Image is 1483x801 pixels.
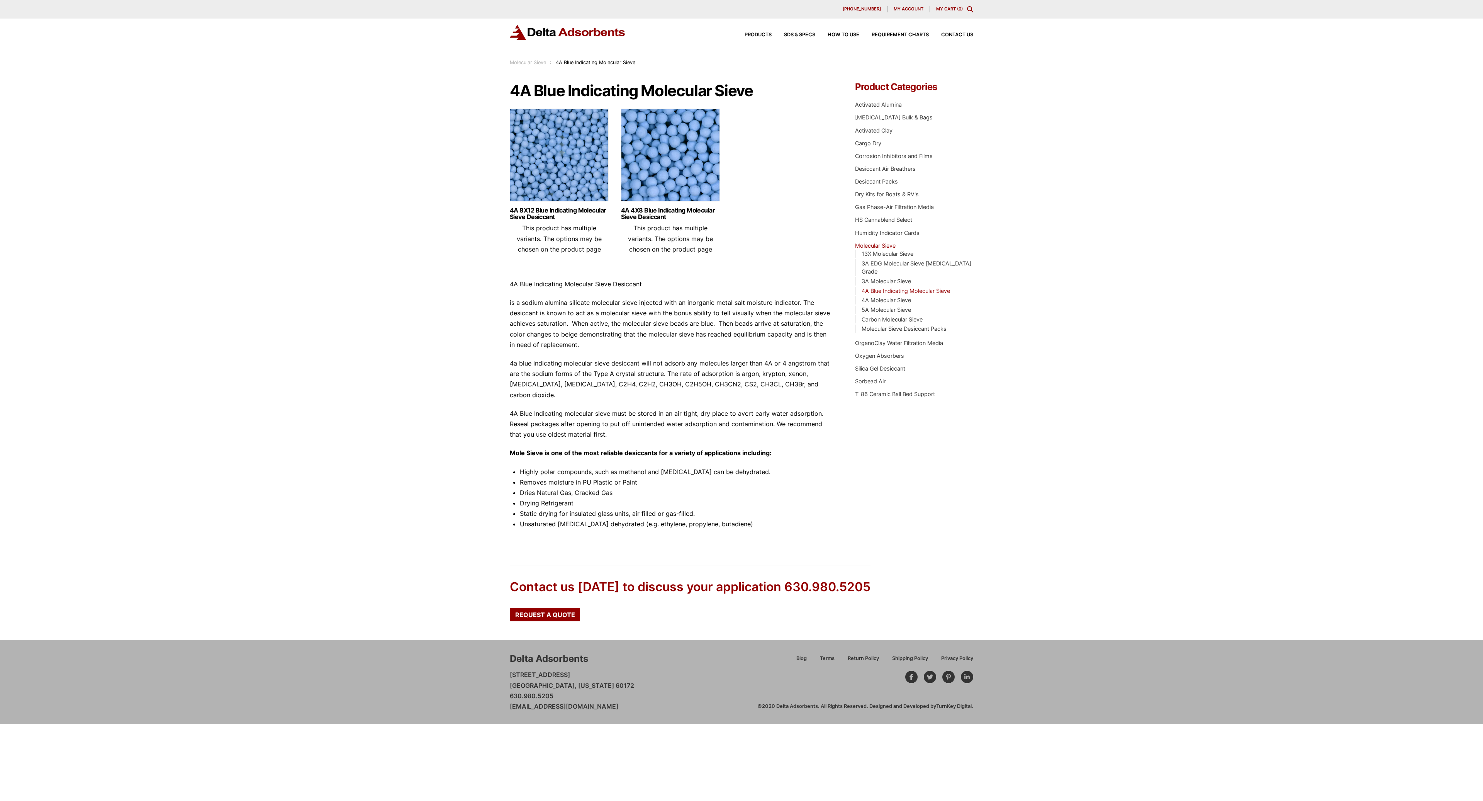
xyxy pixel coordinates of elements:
[862,316,923,323] a: Carbon Molecular Sieve
[872,32,929,37] span: Requirement Charts
[862,297,911,303] a: 4A Molecular Sieve
[621,207,720,220] a: 4A 4X8 Blue Indicating Molecular Sieve Desiccant
[859,32,929,37] a: Requirement Charts
[510,279,832,289] p: 4A Blue Indicating Molecular Sieve Desiccant
[510,298,832,350] p: is a sodium alumina silicate molecular sieve injected with an inorganic metal salt moisture indic...
[862,287,950,294] a: 4A Blue Indicating Molecular Sieve
[941,656,973,661] span: Privacy Policy
[855,365,905,372] a: Silica Gel Desiccant
[520,519,832,529] li: Unsaturated [MEDICAL_DATA] dehydrated (e.g. ethylene, propylene, butadiene)
[855,127,893,134] a: Activated Clay
[892,656,928,661] span: Shipping Policy
[848,656,879,661] span: Return Policy
[936,6,963,12] a: My Cart (0)
[515,612,575,618] span: Request a Quote
[556,60,635,65] span: 4A Blue Indicating Molecular Sieve
[772,32,815,37] a: SDS & SPECS
[855,378,886,384] a: Sorbead Air
[855,191,919,197] a: Dry Kits for Boats & RV's
[862,250,913,257] a: 13X Molecular Sieve
[855,230,920,236] a: Humidity Indicator Cards
[862,325,947,332] a: Molecular Sieve Desiccant Packs
[855,153,933,159] a: Corrosion Inhibitors and Films
[967,6,973,12] div: Toggle Modal Content
[837,6,887,12] a: [PHONE_NUMBER]
[732,32,772,37] a: Products
[815,32,859,37] a: How to Use
[796,656,807,661] span: Blog
[517,224,602,253] span: This product has multiple variants. The options may be chosen on the product page
[936,703,972,709] a: TurnKey Digital
[894,7,923,11] span: My account
[745,32,772,37] span: Products
[855,114,933,121] a: [MEDICAL_DATA] Bulk & Bags
[862,306,911,313] a: 5A Molecular Sieve
[510,652,588,665] div: Delta Adsorbents
[550,60,551,65] span: :
[520,477,832,488] li: Removes moisture in PU Plastic or Paint
[520,498,832,508] li: Drying Refrigerant
[855,178,898,185] a: Desiccant Packs
[855,391,935,397] a: T-86 Ceramic Ball Bed Support
[510,60,546,65] a: Molecular Sieve
[855,204,934,210] a: Gas Phase-Air Filtration Media
[510,702,618,710] a: [EMAIL_ADDRESS][DOMAIN_NAME]
[828,32,859,37] span: How to Use
[929,32,973,37] a: Contact Us
[784,32,815,37] span: SDS & SPECS
[628,224,713,253] span: This product has multiple variants. The options may be chosen on the product page
[855,242,896,249] a: Molecular Sieve
[510,207,609,220] a: 4A 8X12 Blue Indicating Molecular Sieve Desiccant
[862,278,911,284] a: 3A Molecular Sieve
[887,6,930,12] a: My account
[820,656,835,661] span: Terms
[510,449,772,457] strong: Mole Sieve is one of the most reliable desiccants for a variety of applications including:
[757,703,973,710] div: ©2020 Delta Adsorbents. All Rights Reserved. Designed and Developed by .
[855,140,881,146] a: Cargo Dry
[510,82,832,99] h1: 4A Blue Indicating Molecular Sieve
[520,488,832,498] li: Dries Natural Gas, Cracked Gas
[855,101,902,108] a: Activated Alumina
[855,340,943,346] a: OrganoClay Water Filtration Media
[855,352,904,359] a: Oxygen Absorbers
[510,358,832,400] p: 4a blue indicating molecular sieve desiccant will not adsorb any molecules larger than 4A or 4 an...
[959,6,961,12] span: 0
[510,25,626,40] img: Delta Adsorbents
[855,216,912,223] a: HS Cannablend Select
[855,165,916,172] a: Desiccant Air Breathers
[510,408,832,440] p: 4A Blue Indicating molecular sieve must be stored in an air tight, dry place to avert early water...
[790,654,813,668] a: Blog
[510,608,580,621] a: Request a Quote
[855,82,973,92] h4: Product Categories
[862,260,971,275] a: 3A EDG Molecular Sieve [MEDICAL_DATA] Grade
[520,508,832,519] li: Static drying for insulated glass units, air filled or gas-filled.
[520,467,832,477] li: Highly polar compounds, such as methanol and [MEDICAL_DATA] can be dehydrated.
[510,670,634,712] p: [STREET_ADDRESS] [GEOGRAPHIC_DATA], [US_STATE] 60172 630.980.5205
[843,7,881,11] span: [PHONE_NUMBER]
[510,578,870,596] div: Contact us [DATE] to discuss your application 630.980.5205
[886,654,935,668] a: Shipping Policy
[941,32,973,37] span: Contact Us
[935,654,973,668] a: Privacy Policy
[841,654,886,668] a: Return Policy
[813,654,841,668] a: Terms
